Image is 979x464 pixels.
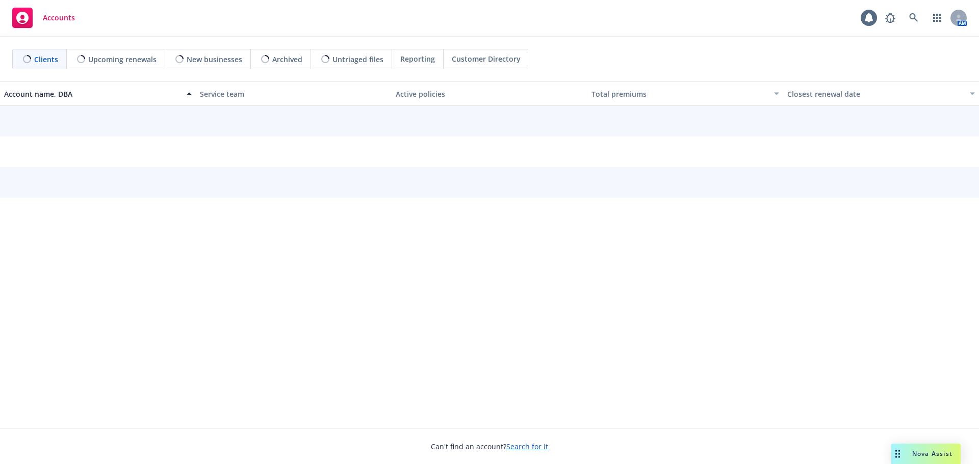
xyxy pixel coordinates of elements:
span: Reporting [400,53,435,64]
div: Drag to move [891,444,904,464]
div: Total premiums [591,89,768,99]
span: New businesses [187,54,242,65]
button: Active policies [392,81,587,106]
a: Accounts [8,4,79,32]
span: Can't find an account? [431,441,548,452]
span: Upcoming renewals [88,54,157,65]
div: Account name, DBA [4,89,181,99]
a: Report a Bug [880,8,900,28]
span: Untriaged files [332,54,383,65]
div: Service team [200,89,388,99]
span: Customer Directory [452,53,521,64]
a: Search [904,8,924,28]
span: Archived [272,54,302,65]
div: Closest renewal date [787,89,964,99]
button: Total premiums [587,81,783,106]
a: Switch app [927,8,947,28]
button: Nova Assist [891,444,961,464]
span: Nova Assist [912,449,952,458]
span: Accounts [43,14,75,22]
a: Search for it [506,442,548,451]
div: Active policies [396,89,583,99]
button: Closest renewal date [783,81,979,106]
span: Clients [34,54,58,65]
button: Service team [196,81,392,106]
